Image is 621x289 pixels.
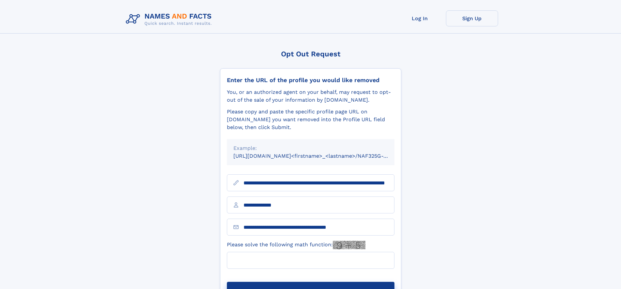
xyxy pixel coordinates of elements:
[227,77,394,84] div: Enter the URL of the profile you would like removed
[220,50,401,58] div: Opt Out Request
[123,10,217,28] img: Logo Names and Facts
[227,241,365,249] label: Please solve the following math function:
[394,10,446,26] a: Log In
[227,88,394,104] div: You, or an authorized agent on your behalf, may request to opt-out of the sale of your informatio...
[233,144,388,152] div: Example:
[233,153,407,159] small: [URL][DOMAIN_NAME]<firstname>_<lastname>/NAF325G-xxxxxxxx
[446,10,498,26] a: Sign Up
[227,108,394,131] div: Please copy and paste the specific profile page URL on [DOMAIN_NAME] you want removed into the Pr...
